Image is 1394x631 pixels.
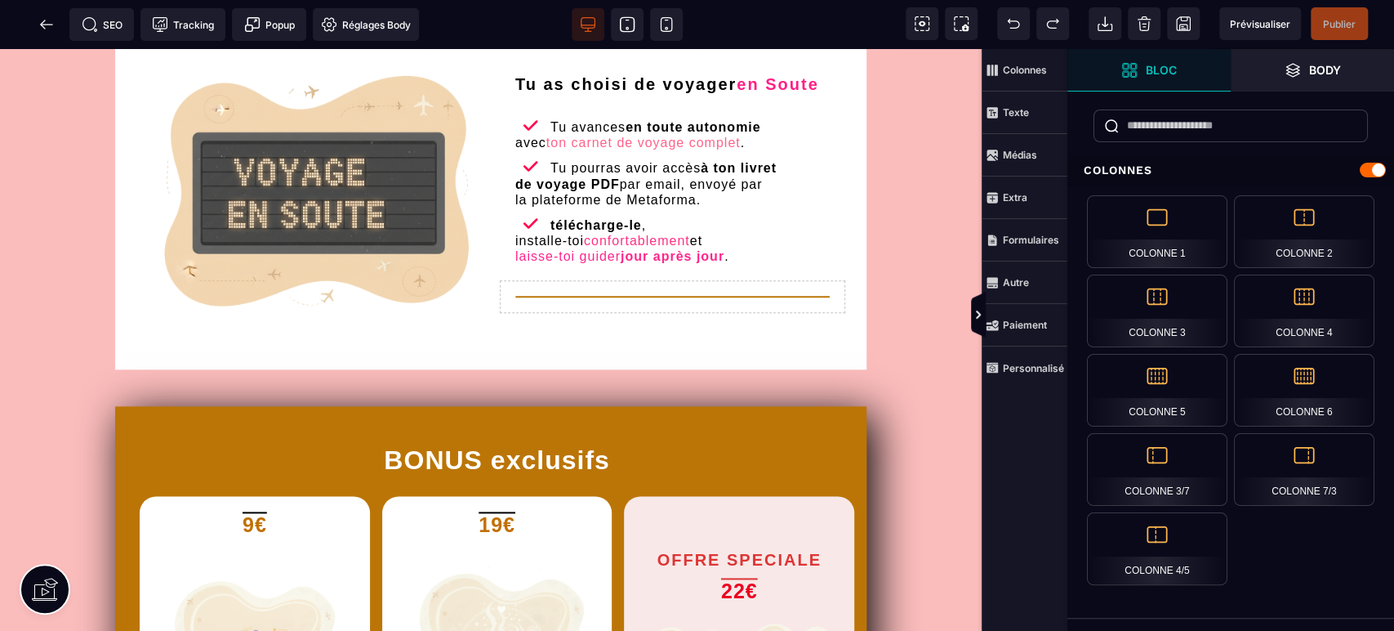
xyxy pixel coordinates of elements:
span: Popup [244,16,295,33]
span: Autre [982,262,1067,304]
span: Enregistrer [1167,7,1200,40]
span: Code de suivi [140,8,225,41]
span: Enregistrer le contenu [1311,7,1368,40]
span: Paiement [982,304,1067,347]
span: SEO [82,16,122,33]
strong: Extra [1003,191,1027,204]
strong: Autre [1003,276,1029,289]
span: Ouvrir les calques [1231,49,1394,92]
span: Voir mobile [650,8,683,41]
h1: BONUS exclusifs [127,387,866,435]
div: Colonne 5 [1087,354,1227,427]
div: Colonne 7/3 [1234,433,1374,506]
img: 1240b3249a529da47ca73bbb7d9d560f_Generated_Image_uekp4puekp4puekp.png [164,10,491,293]
div: Colonne 2 [1234,195,1374,268]
b: télécharge-le [550,169,642,183]
strong: Bloc [1146,64,1177,76]
span: Prévisualiser [1230,18,1290,30]
span: Aperçu [1219,7,1301,40]
span: Voir les composants [906,7,938,40]
span: Formulaires [982,219,1067,262]
span: Créer une alerte modale [232,8,306,41]
div: Tu as choisi de voyager [515,25,830,45]
div: Colonne 6 [1234,354,1374,427]
span: Importer [1089,7,1121,40]
span: Publier [1323,18,1356,30]
span: Ouvrir les blocs [1067,49,1231,92]
div: Colonne 4 [1234,275,1374,347]
span: Voir bureau [572,8,604,41]
strong: Personnalisé [1003,362,1064,374]
div: Colonnes [1067,155,1394,186]
span: Tracking [152,16,214,33]
span: Extra [982,177,1067,219]
text: , installe-toi et . [515,165,733,218]
span: Défaire [997,7,1030,40]
strong: Paiement [1003,319,1047,331]
span: Retour [30,8,63,41]
strong: Formulaires [1003,234,1059,246]
div: Colonne 1 [1087,195,1227,268]
span: Nettoyage [1128,7,1160,40]
strong: Médias [1003,149,1037,161]
span: Afficher les vues [1067,291,1084,340]
span: Favicon [313,8,419,41]
b: en toute autonomie [626,71,761,85]
span: Capture d'écran [945,7,978,40]
div: Colonne 4/5 [1087,512,1227,585]
span: Rétablir [1036,7,1069,40]
text: Tu pourras avoir accès par email, envoyé par la plateforme de Metaforma. [515,108,777,161]
span: Colonnes [982,49,1067,92]
span: Réglages Body [321,16,411,33]
span: Médias [982,134,1067,177]
div: Colonne 3 [1087,275,1227,347]
text: Tu avances avec . [515,67,761,105]
span: Texte [982,92,1067,134]
strong: Body [1309,64,1341,76]
div: Colonne 3/7 [1087,433,1227,506]
strong: Texte [1003,106,1029,119]
span: Personnalisé [982,347,1067,389]
span: Voir tablette [611,8,644,41]
span: Métadata SEO [69,8,134,41]
strong: Colonnes [1003,64,1047,76]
